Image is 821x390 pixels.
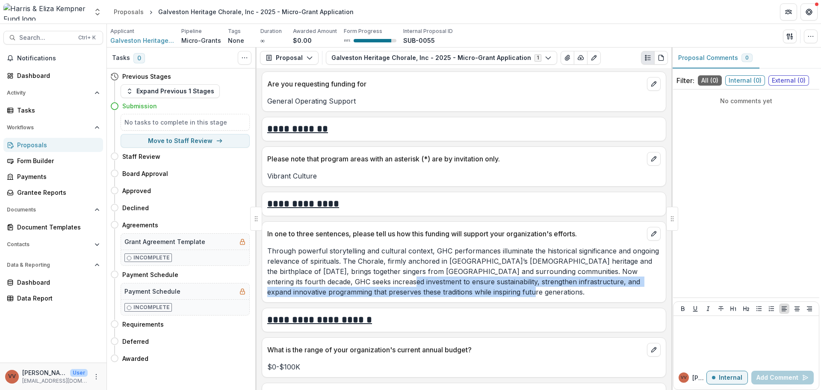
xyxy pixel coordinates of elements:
[719,374,742,381] p: Internal
[692,373,706,382] p: [PERSON_NAME]
[344,38,350,44] p: 88 %
[728,304,738,314] button: Heading 1
[698,75,722,86] span: All ( 0 )
[3,275,103,289] a: Dashboard
[800,3,818,21] button: Get Help
[716,304,726,314] button: Strike
[238,51,251,65] button: Toggle View Cancelled Tasks
[17,172,96,181] div: Payments
[17,294,96,303] div: Data Report
[22,377,88,385] p: [EMAIL_ADDRESS][DOMAIN_NAME]
[293,27,337,35] p: Awarded Amount
[587,51,601,65] button: Edit as form
[3,203,103,217] button: Open Documents
[745,55,749,61] span: 0
[122,220,158,229] h4: Agreements
[122,72,171,81] h4: Previous Stages
[267,79,644,89] p: Are you requesting funding for
[17,71,96,80] div: Dashboard
[647,227,661,241] button: edit
[792,304,802,314] button: Align Center
[181,36,221,45] p: Micro-Grants
[267,154,644,164] p: Please note that program areas with an asterisk (*) are by invitation only.
[7,241,91,247] span: Contacts
[124,287,180,296] h5: Payment Schedule
[3,68,103,83] a: Dashboard
[122,354,148,363] h4: Awarded
[7,262,91,268] span: Data & Reporting
[17,55,100,62] span: Notifications
[403,27,453,35] p: Internal Proposal ID
[17,140,96,149] div: Proposals
[647,152,661,166] button: edit
[124,237,205,246] h5: Grant Agreement Template
[70,369,88,377] p: User
[92,3,103,21] button: Open entity switcher
[77,33,97,42] div: Ctrl + K
[706,371,748,384] button: Internal
[17,156,96,165] div: Form Builder
[654,51,668,65] button: PDF view
[3,138,103,152] a: Proposals
[110,6,147,18] a: Proposals
[561,51,574,65] button: View Attached Files
[19,34,73,42] span: Search...
[344,27,382,35] p: Form Progress
[122,152,160,161] h4: Staff Review
[647,77,661,91] button: edit
[3,86,103,100] button: Open Activity
[3,121,103,134] button: Open Workflows
[3,238,103,251] button: Open Contacts
[122,337,149,346] h4: Deferred
[124,118,246,127] h5: No tasks to complete in this stage
[766,304,777,314] button: Ordered List
[121,134,250,148] button: Move to Staff Review
[133,53,145,63] span: 0
[17,106,96,115] div: Tasks
[3,31,103,45] button: Search...
[3,185,103,199] a: Grantee Reports
[17,223,96,232] div: Document Templates
[267,246,661,297] p: Through powerful storytelling and cultural context, GHC performances illuminate the historical si...
[122,270,178,279] h4: Payment Schedule
[804,304,815,314] button: Align Right
[267,171,661,181] p: Vibrant Culture
[676,96,816,105] p: No comments yet
[260,27,282,35] p: Duration
[17,188,96,197] div: Grantee Reports
[267,96,661,106] p: General Operating Support
[725,75,765,86] span: Internal ( 0 )
[114,7,144,16] div: Proposals
[110,6,357,18] nav: breadcrumb
[8,374,16,379] div: Vivian Victoria
[326,51,557,65] button: Galveston Heritage Chorale, Inc - 2025 - Micro-Grant Application1
[228,27,241,35] p: Tags
[754,304,764,314] button: Bullet List
[3,220,103,234] a: Document Templates
[17,278,96,287] div: Dashboard
[751,371,814,384] button: Add Comment
[681,375,687,380] div: Vivian Victoria
[780,3,797,21] button: Partners
[7,125,91,131] span: Workflows
[641,51,655,65] button: Plaintext view
[267,229,644,239] p: In one to three sentences, please tell us how this funding will support your organization's efforts.
[110,36,174,45] a: Galveston Heritage Chorale, Inc
[703,304,713,314] button: Italicize
[768,75,809,86] span: External ( 0 )
[676,75,694,86] p: Filter:
[122,101,157,110] h4: Submission
[3,103,103,117] a: Tasks
[228,36,244,45] p: None
[133,254,170,262] p: Incomplete
[3,3,88,21] img: Harris & Eliza Kempner Fund logo
[122,186,151,195] h4: Approved
[690,304,700,314] button: Underline
[22,368,67,377] p: [PERSON_NAME]
[112,54,130,62] h3: Tasks
[181,27,202,35] p: Pipeline
[267,362,661,372] p: $0-$100K
[3,170,103,184] a: Payments
[293,36,312,45] p: $0.00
